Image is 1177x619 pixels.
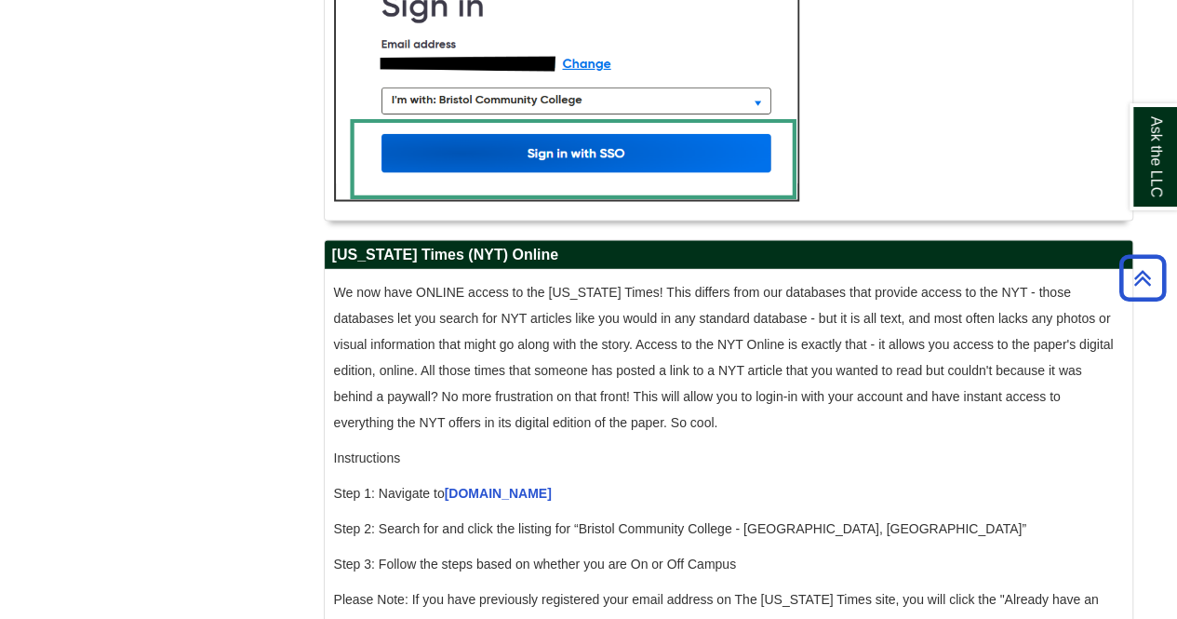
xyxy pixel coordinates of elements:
span: Step 1: Navigate to [334,485,555,500]
span: Step 2: Search for and click the listing for “Bristol Community College - [GEOGRAPHIC_DATA], [GEO... [334,520,1026,535]
span: We now have ONLINE access to the [US_STATE] Times! This differs from our databases that provide a... [334,284,1114,429]
a: [DOMAIN_NAME] [445,485,552,500]
h2: [US_STATE] Times (NYT) Online [325,240,1132,269]
span: Step 3: Follow the steps based on whether you are On or Off Campus [334,556,736,571]
a: Back to Top [1113,265,1172,290]
span: Instructions [334,450,401,464]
